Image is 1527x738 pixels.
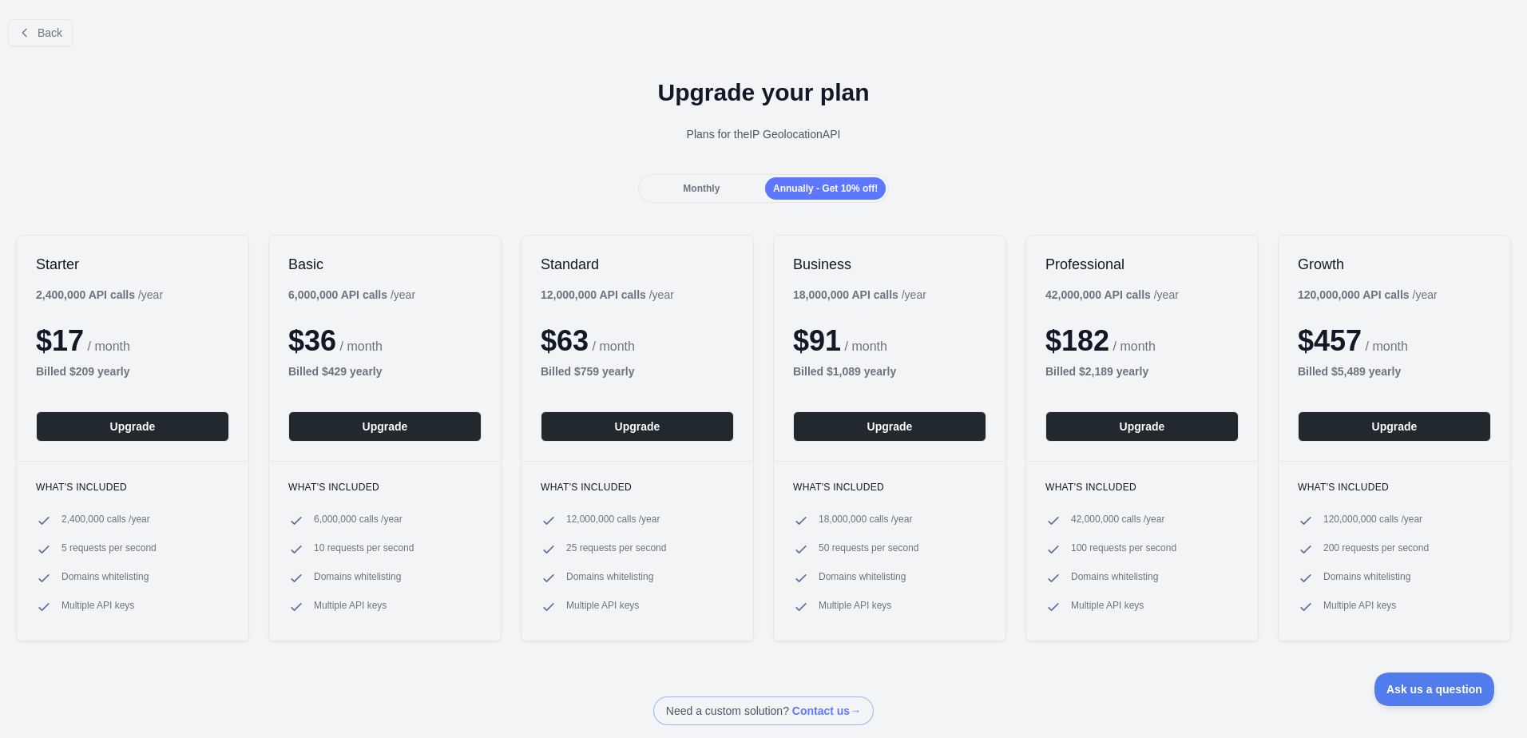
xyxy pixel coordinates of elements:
b: 42,000,000 API calls [1045,288,1151,301]
b: 18,000,000 API calls [793,288,898,301]
iframe: Toggle Customer Support [1374,673,1495,706]
span: $ 182 [1045,324,1109,357]
b: 12,000,000 API calls [541,288,646,301]
span: $ 91 [793,324,841,357]
div: / year [793,287,926,303]
h2: Professional [1045,255,1239,274]
div: / year [541,287,674,303]
h2: Business [793,255,986,274]
div: / year [1045,287,1179,303]
h2: Standard [541,255,734,274]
